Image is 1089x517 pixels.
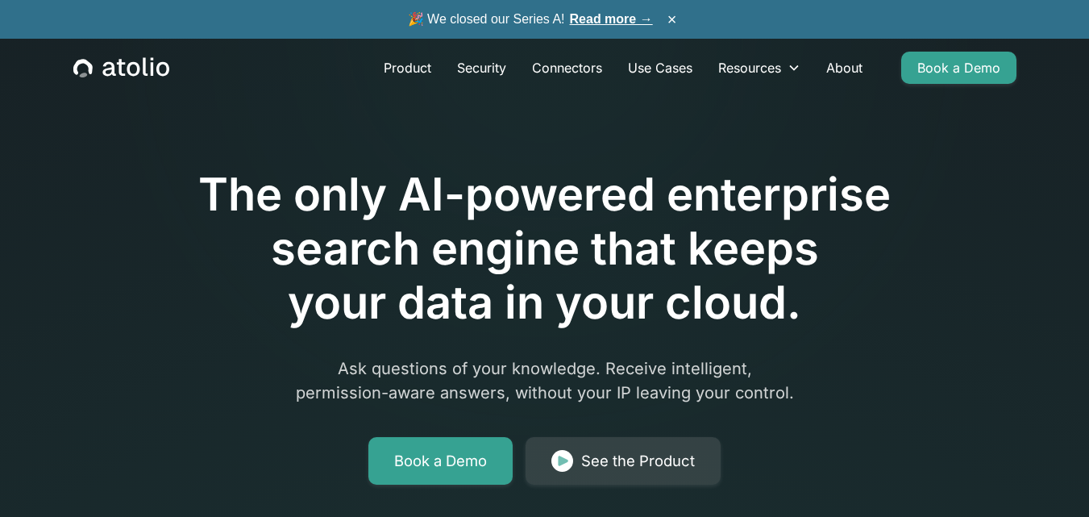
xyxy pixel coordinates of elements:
span: 🎉 We closed our Series A! [408,10,653,29]
a: Book a Demo [901,52,1016,84]
a: Book a Demo [368,437,513,486]
div: Resources [718,58,781,77]
a: See the Product [526,437,721,486]
a: home [73,57,169,78]
h1: The only AI-powered enterprise search engine that keeps your data in your cloud. [132,168,958,331]
a: Connectors [519,52,615,84]
a: Use Cases [615,52,705,84]
p: Ask questions of your knowledge. Receive intelligent, permission-aware answers, without your IP l... [235,356,854,405]
a: Security [444,52,519,84]
div: See the Product [581,450,695,473]
a: Product [371,52,444,84]
a: About [813,52,875,84]
div: Resources [705,52,813,84]
a: Read more → [570,12,653,26]
button: × [663,10,682,28]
